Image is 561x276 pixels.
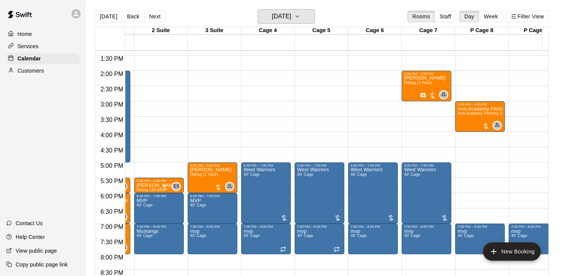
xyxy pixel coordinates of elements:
span: 40' Cage [190,234,206,238]
div: 7:00 PM – 8:00 PM: mvp [188,224,237,254]
div: 3 Suite [188,27,241,34]
span: JL [227,183,232,190]
div: 5:00 PM – 7:00 PM: West Warriors [241,162,291,224]
p: Home [18,30,32,38]
div: Johnnie Larossa [439,90,448,99]
span: 40' Cage [350,172,366,177]
div: 7:00 PM – 8:00 PM: mvp [348,224,398,254]
div: Cage 5 [295,27,348,34]
span: Hitting (1 Hour) [190,172,218,177]
span: 8:30 PM [99,270,125,276]
button: [DATE] [258,9,315,24]
p: View public page [16,247,57,255]
button: Rooms [407,11,435,22]
h6: [DATE] [272,11,291,22]
div: 7:00 PM – 8:00 PM: mvp [241,224,291,254]
span: Recurring event [334,246,340,252]
p: Contact Us [16,219,43,227]
span: 40' Cage [457,234,473,238]
div: 5:00 PM – 7:00 PM: West Warriors [295,162,344,224]
div: 7:00 PM – 8:00 PM [404,225,449,229]
div: 7:00 PM – 8:00 PM: mvp [455,224,505,254]
span: 5:30 PM [99,178,125,184]
span: 6:30 PM [99,208,125,215]
span: 2:00 PM [99,71,125,77]
span: Hitting (30 min) [136,188,164,192]
div: 5:00 PM – 7:00 PM: West Warriors [402,162,451,224]
span: Johnnie Larossa [496,121,502,130]
p: Customers [18,67,44,75]
span: 1:30 PM [99,55,125,62]
div: 5:00 PM – 7:00 PM [243,164,289,167]
span: 7:30 PM [99,239,125,245]
div: 7:00 PM – 8:00 PM: mvp [295,224,344,254]
span: JL [441,91,446,99]
span: Sean Singh [175,182,181,191]
p: Copy public page link [16,261,68,268]
span: 4:00 PM [99,132,125,138]
span: 7:00 PM [99,224,125,230]
p: Calendar [18,55,41,62]
span: 40' Cage [136,234,152,238]
div: 5:00 PM – 7:00 PM [350,164,396,167]
button: Back [122,11,144,22]
span: 40' Cage [511,234,527,238]
span: 3:00 PM [99,101,125,108]
div: Johnnie Larossa [493,121,502,130]
span: 3:30 PM [99,117,125,123]
button: Staff [435,11,456,22]
span: Johnnie Larossa [442,90,448,99]
button: Next [144,11,165,22]
div: 6:00 PM – 7:00 PM [190,194,235,198]
div: 5:00 PM – 7:00 PM: West Warriors [348,162,398,224]
div: 6:00 PM – 7:00 PM: MVP [134,193,184,224]
span: Arm Academy Pitching Session 1 Hour - Pitching [457,111,546,115]
span: 2:30 PM [99,86,125,93]
div: 7:00 PM – 8:00 PM [457,225,503,229]
span: 5:00 PM [99,162,125,169]
button: Day [459,11,479,22]
button: Filter View [506,11,549,22]
div: P Cage 8 [455,27,509,34]
div: 5:30 PM – 6:00 PM: Hitting (30 min) [134,178,184,193]
div: 5:30 PM – 6:00 PM [136,179,182,183]
span: 40' Cage [190,203,206,207]
a: Home [6,28,80,40]
div: Cage 4 [241,27,295,34]
div: 7:00 PM – 8:00 PM [511,225,556,229]
span: 40' Cage [243,234,259,238]
span: 8:00 PM [99,254,125,261]
span: 40' Cage [297,172,313,177]
div: 5:00 PM – 7:00 PM [297,164,342,167]
span: 6:00 PM [99,193,125,200]
span: 40' Cage [297,234,313,238]
div: 6:00 PM – 7:00 PM: MVP [188,193,237,224]
div: 7:00 PM – 8:00 PM [297,225,342,229]
div: 2:00 PM – 3:00 PM: Hitting (1 Hour) [402,71,451,101]
a: Services [6,41,80,52]
span: 40' Cage [404,172,420,177]
svg: Has notes [420,93,426,99]
span: 40' Cage [243,172,259,177]
span: SS [173,183,180,190]
div: 7:00 PM – 8:00 PM [136,225,182,229]
span: 40' Cage [404,234,420,238]
div: 7:00 PM – 8:00 PM [190,225,235,229]
div: 7:00 PM – 8:00 PM [350,225,396,229]
span: Hitting (1 Hour) [404,81,432,85]
div: 7:00 PM – 8:00 PM: mvp [509,224,558,254]
div: Johnnie Larossa [225,182,234,191]
a: Calendar [6,53,80,64]
p: Services [18,42,39,50]
span: 40' Cage [136,203,152,207]
div: 2:00 PM – 3:00 PM [404,72,449,76]
div: 5:00 PM – 6:00 PM: Hitting (1 Hour) [188,162,237,193]
div: Cage 6 [348,27,402,34]
div: 3:00 PM – 4:00 PM [457,102,503,106]
div: 5:00 PM – 6:00 PM [190,164,235,167]
span: Johnnie Larossa [228,182,234,191]
button: [DATE] [95,11,122,22]
div: Customers [6,65,80,76]
span: 40' Cage [350,234,366,238]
